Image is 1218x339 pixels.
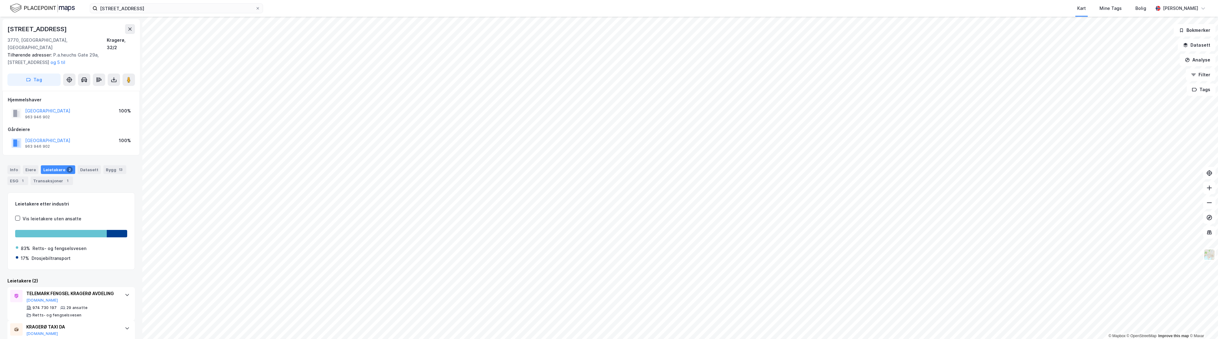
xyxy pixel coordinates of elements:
iframe: Chat Widget [1187,309,1218,339]
div: Bygg [103,165,126,174]
div: 100% [119,137,131,144]
div: Datasett [78,165,101,174]
a: OpenStreetMap [1127,334,1157,338]
div: 17% [21,255,29,262]
span: Tilhørende adresser: [7,52,53,57]
button: Bokmerker [1174,24,1216,36]
div: Kart [1077,5,1086,12]
img: logo.f888ab2527a4732fd821a326f86c7f29.svg [10,3,75,14]
div: 974 730 197 [32,305,57,310]
button: Tags [1187,83,1216,96]
button: Datasett [1178,39,1216,51]
img: Z [1203,249,1215,261]
div: Drosjebiltransport [32,255,71,262]
div: KRAGERØ TAXI DA [26,323,119,331]
div: Eiere [23,165,38,174]
div: Mine Tags [1099,5,1122,12]
div: 100% [119,107,131,115]
div: Retts- og fengselsvesen [32,245,86,252]
div: Hjemmelshaver [8,96,135,104]
div: Gårdeiere [8,126,135,133]
div: Kragerø, 32/2 [107,36,135,51]
div: [PERSON_NAME] [1163,5,1198,12]
div: TELEMARK FENGSEL KRAGERØ AVDELING [26,290,119,297]
div: Leietakere [41,165,75,174]
div: 2 [67,167,73,173]
button: [DOMAIN_NAME] [26,298,58,303]
a: Mapbox [1108,334,1125,338]
div: ESG [7,176,28,185]
div: Kontrollprogram for chat [1187,309,1218,339]
div: [STREET_ADDRESS] [7,24,68,34]
div: 83% [21,245,30,252]
div: Leietakere (2) [7,277,135,285]
div: Leietakere etter industri [15,200,127,208]
button: [DOMAIN_NAME] [26,331,58,336]
input: Søk på adresse, matrikkel, gårdeiere, leietakere eller personer [97,4,255,13]
button: Tag [7,74,61,86]
div: Retts- og fengselsvesen [32,313,82,318]
div: 1 [19,178,26,184]
div: 963 946 902 [25,115,50,120]
div: Info [7,165,20,174]
div: 1 [64,178,71,184]
div: 3770, [GEOGRAPHIC_DATA], [GEOGRAPHIC_DATA] [7,36,107,51]
a: Improve this map [1158,334,1189,338]
div: Transaksjoner [31,176,73,185]
div: Vis leietakere uten ansatte [23,215,81,222]
div: 29 ansatte [67,305,88,310]
div: 13 [118,167,124,173]
div: Bolig [1135,5,1146,12]
div: P.a.heuchs Gate 29a, [STREET_ADDRESS] [7,51,130,66]
div: 963 946 902 [25,144,50,149]
button: Filter [1186,69,1216,81]
button: Analyse [1180,54,1216,66]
